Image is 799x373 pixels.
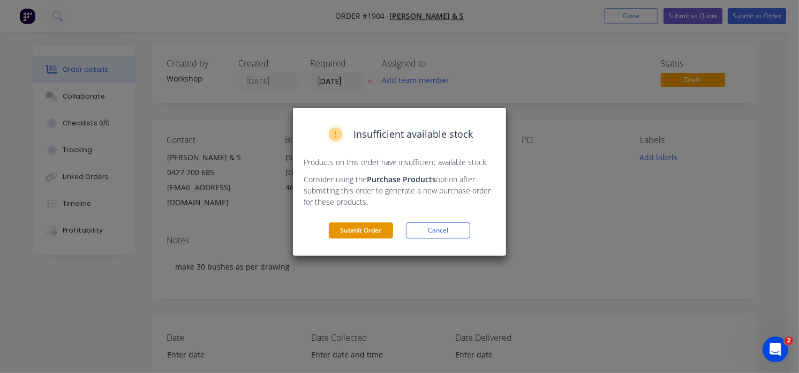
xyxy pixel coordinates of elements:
button: Cancel [406,222,470,238]
p: Consider using the option after submitting this order to generate a new purchase order for these ... [304,174,495,207]
strong: Purchase Products [367,174,436,184]
p: Products on this order have insufficient available stock. [304,156,495,168]
span: 2 [785,337,793,345]
span: Insufficient available stock [353,127,473,141]
iframe: Intercom live chat [763,337,788,362]
button: Submit Order [329,222,393,238]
